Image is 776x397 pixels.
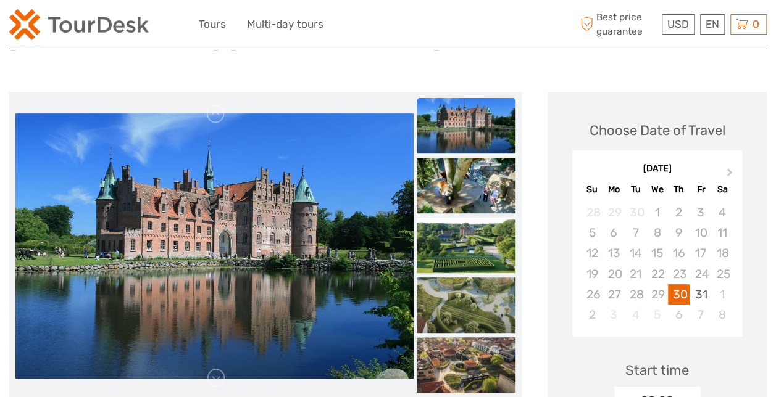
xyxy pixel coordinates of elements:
[668,284,690,305] div: Choose Thursday, October 30th, 2025
[625,202,646,223] div: Not available Tuesday, September 30th, 2025
[690,305,711,325] div: Choose Friday, November 7th, 2025
[417,98,515,153] img: bd34dabc00d2422ab31e2de84cfa0ec0_slider_thumbnail.jpeg
[711,243,733,263] div: Not available Saturday, October 18th, 2025
[625,223,646,243] div: Not available Tuesday, October 7th, 2025
[668,223,690,243] div: Not available Thursday, October 9th, 2025
[603,181,625,198] div: Mo
[646,223,668,243] div: Not available Wednesday, October 8th, 2025
[711,305,733,325] div: Choose Saturday, November 8th, 2025
[711,202,733,223] div: Not available Saturday, October 4th, 2025
[417,158,515,213] img: 0cb9e2a993184f99b762733f90be5b4a_slider_thumbnail.jpeg
[646,305,668,325] div: Not available Wednesday, November 5th, 2025
[668,305,690,325] div: Choose Thursday, November 6th, 2025
[690,202,711,223] div: Not available Friday, October 3rd, 2025
[625,284,646,305] div: Not available Tuesday, October 28th, 2025
[581,305,603,325] div: Choose Sunday, November 2nd, 2025
[625,361,689,380] div: Start time
[417,277,515,333] img: 32f82093d9a04643991fc1e507ee0d8c_slider_thumbnail.jpeg
[9,9,149,40] img: 2254-3441b4b5-4e5f-4d00-b396-31f1d84a6ebf_logo_small.png
[581,243,603,263] div: Not available Sunday, October 12th, 2025
[751,18,761,30] span: 0
[625,264,646,284] div: Not available Tuesday, October 21st, 2025
[711,181,733,198] div: Sa
[625,305,646,325] div: Not available Tuesday, November 4th, 2025
[603,264,625,284] div: Not available Monday, October 20th, 2025
[572,163,742,176] div: [DATE]
[581,181,603,198] div: Su
[646,284,668,305] div: Not available Wednesday, October 29th, 2025
[667,18,689,30] span: USD
[711,264,733,284] div: Not available Saturday, October 25th, 2025
[690,223,711,243] div: Not available Friday, October 10th, 2025
[603,305,625,325] div: Not available Monday, November 3rd, 2025
[646,181,668,198] div: We
[625,243,646,263] div: Not available Tuesday, October 14th, 2025
[668,243,690,263] div: Not available Thursday, October 16th, 2025
[142,19,157,34] button: Open LiveChat chat widget
[417,337,515,393] img: 565626cfc5704ad8ad584e273dbd877b_slider_thumbnail.jpeg
[581,284,603,305] div: Not available Sunday, October 26th, 2025
[15,113,414,379] img: bd34dabc00d2422ab31e2de84cfa0ec0_main_slider.jpeg
[590,121,725,140] div: Choose Date of Travel
[646,243,668,263] div: Not available Wednesday, October 15th, 2025
[577,10,659,38] span: Best price guarantee
[625,181,646,198] div: Tu
[668,181,690,198] div: Th
[711,223,733,243] div: Not available Saturday, October 11th, 2025
[690,243,711,263] div: Not available Friday, October 17th, 2025
[721,166,741,186] button: Next Month
[700,14,725,35] div: EN
[603,223,625,243] div: Not available Monday, October 6th, 2025
[17,22,140,31] p: We're away right now. Please check back later!
[668,264,690,284] div: Not available Thursday, October 23rd, 2025
[646,202,668,223] div: Not available Wednesday, October 1st, 2025
[690,284,711,305] div: Choose Friday, October 31st, 2025
[417,218,515,273] img: 275c69d9573c42b1b4593028cb6ef225_slider_thumbnail.jpeg
[603,284,625,305] div: Not available Monday, October 27th, 2025
[668,202,690,223] div: Not available Thursday, October 2nd, 2025
[581,223,603,243] div: Not available Sunday, October 5th, 2025
[603,202,625,223] div: Not available Monday, September 29th, 2025
[646,264,668,284] div: Not available Wednesday, October 22nd, 2025
[711,284,733,305] div: Choose Saturday, November 1st, 2025
[581,264,603,284] div: Not available Sunday, October 19th, 2025
[581,202,603,223] div: Not available Sunday, September 28th, 2025
[690,181,711,198] div: Fr
[199,15,226,33] a: Tours
[576,202,738,325] div: month 2025-10
[247,15,323,33] a: Multi-day tours
[690,264,711,284] div: Not available Friday, October 24th, 2025
[603,243,625,263] div: Not available Monday, October 13th, 2025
